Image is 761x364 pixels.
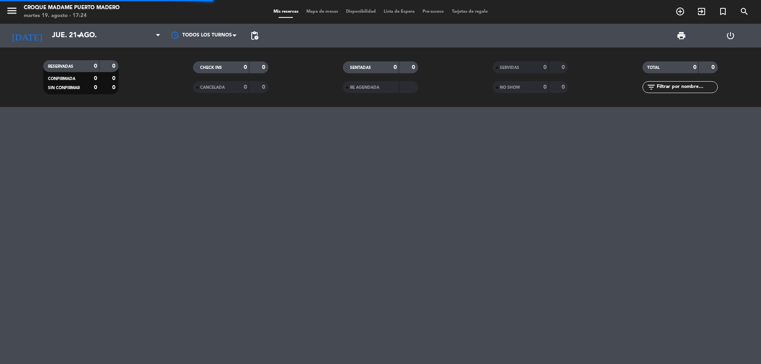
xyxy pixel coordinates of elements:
strong: 0 [244,84,247,90]
span: SERVIDAS [500,66,519,70]
i: turned_in_not [718,7,728,16]
strong: 0 [262,84,267,90]
span: CANCELADA [200,86,225,90]
span: Tarjetas de regalo [448,10,492,14]
span: Disponibilidad [342,10,380,14]
i: menu [6,5,18,17]
strong: 0 [543,84,547,90]
span: pending_actions [250,31,259,40]
span: SIN CONFIRMAR [48,86,80,90]
strong: 0 [244,65,247,70]
span: print [677,31,686,40]
span: Mapa de mesas [302,10,342,14]
strong: 0 [693,65,696,70]
strong: 0 [94,85,97,90]
div: LOG OUT [706,24,755,48]
i: add_circle_outline [675,7,685,16]
span: NO SHOW [500,86,520,90]
button: menu [6,5,18,19]
strong: 0 [562,84,566,90]
i: power_settings_new [726,31,735,40]
div: Croque Madame Puerto Madero [24,4,120,12]
span: RE AGENDADA [350,86,379,90]
i: [DATE] [6,27,48,44]
span: CONFIRMADA [48,77,75,81]
i: arrow_drop_down [74,31,83,40]
strong: 0 [94,63,97,69]
strong: 0 [112,85,117,90]
span: CHECK INS [200,66,222,70]
i: search [740,7,749,16]
strong: 0 [711,65,716,70]
strong: 0 [262,65,267,70]
span: SENTADAS [350,66,371,70]
span: Mis reservas [270,10,302,14]
i: filter_list [646,82,656,92]
strong: 0 [112,63,117,69]
span: TOTAL [647,66,660,70]
i: exit_to_app [697,7,706,16]
strong: 0 [562,65,566,70]
strong: 0 [543,65,547,70]
div: martes 19. agosto - 17:24 [24,12,120,20]
span: Lista de Espera [380,10,419,14]
span: Pre-acceso [419,10,448,14]
span: RESERVADAS [48,65,73,69]
strong: 0 [412,65,417,70]
input: Filtrar por nombre... [656,83,717,91]
strong: 0 [394,65,397,70]
strong: 0 [112,76,117,81]
strong: 0 [94,76,97,81]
